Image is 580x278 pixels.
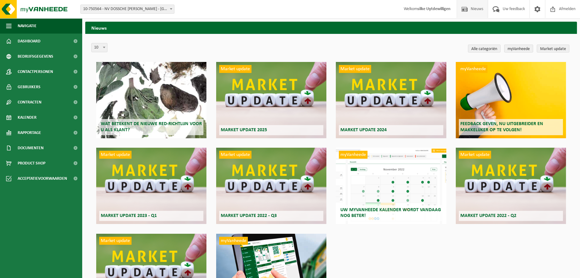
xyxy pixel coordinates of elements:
[460,213,516,218] span: Market update 2022 - Q2
[339,151,367,159] span: myVanheede
[219,237,248,245] span: myVanheede
[221,213,277,218] span: Market update 2022 - Q3
[459,65,487,73] span: myVanheede
[336,148,446,224] a: myVanheede Uw myVanheede kalender wordt vandaag nog beter!
[18,171,67,186] span: Acceptatievoorwaarden
[219,151,251,159] span: Market update
[99,151,132,159] span: Market update
[537,45,569,52] a: Market update
[91,43,107,52] span: 10
[216,62,326,138] a: Market update Market update 2025
[18,79,40,95] span: Gebruikers
[81,5,174,13] span: 10-750564 - NV DOSSCHE MILLS SA - MERKSEM
[340,128,387,132] span: Market update 2024
[18,140,44,156] span: Documenten
[18,49,53,64] span: Bedrijfsgegevens
[18,156,45,171] span: Product Shop
[216,148,326,224] a: Market update Market update 2022 - Q3
[456,62,566,138] a: myVanheede Feedback geven, nu uitgebreider en makkelijker op te volgen!
[221,128,267,132] span: Market update 2025
[96,62,206,138] a: Wat betekent de nieuwe RED-richtlijn voor u als klant?
[101,213,157,218] span: Market update 2023 - Q1
[459,151,491,159] span: Market update
[80,5,174,14] span: 10-750564 - NV DOSSCHE MILLS SA - MERKSEM
[468,45,501,52] a: Alle categoriën
[339,65,371,73] span: Market update
[99,237,132,245] span: Market update
[456,148,566,224] a: Market update Market update 2022 - Q2
[219,65,251,73] span: Market update
[96,148,206,224] a: Market update Market update 2023 - Q1
[18,95,41,110] span: Contracten
[92,43,107,52] span: 10
[85,22,577,34] h2: Nieuws
[417,7,451,11] strong: silke Uytdewilligen
[336,62,446,138] a: Market update Market update 2024
[460,121,543,132] span: Feedback geven, nu uitgebreider en makkelijker op te volgen!
[101,121,202,132] span: Wat betekent de nieuwe RED-richtlijn voor u als klant?
[504,45,533,52] a: myVanheede
[18,18,37,34] span: Navigatie
[340,208,441,218] span: Uw myVanheede kalender wordt vandaag nog beter!
[18,125,41,140] span: Rapportage
[18,64,53,79] span: Contactpersonen
[18,34,40,49] span: Dashboard
[18,110,37,125] span: Kalender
